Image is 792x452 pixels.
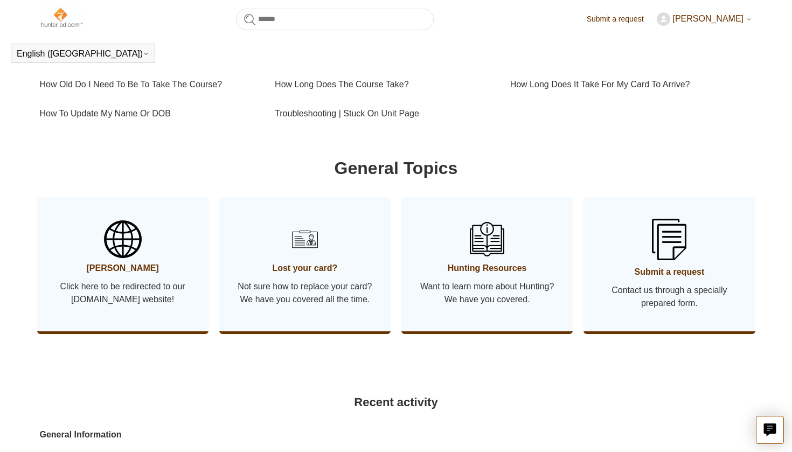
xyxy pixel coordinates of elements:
[40,428,539,441] a: General Information
[103,220,141,258] img: 01HZPCYSBW5AHTQ31RY2D2VRJS
[288,222,322,256] img: 01HZPCYSH6ZB6VTWVB6HCD0F6B
[510,70,746,99] a: How Long Does It Take For My Card To Arrive?
[470,222,504,256] img: 01HZPCYSN9AJKKHAEXNV8VQ106
[53,280,192,306] span: Click here to be redirected to our [DOMAIN_NAME] website!
[17,49,149,59] button: English ([GEOGRAPHIC_DATA])
[418,280,557,306] span: Want to learn more about Hunting? We have you covered.
[40,99,259,128] a: How To Update My Name Or DOB
[583,197,755,331] a: Submit a request Contact us through a specially prepared form.
[219,197,391,331] a: Lost your card? Not sure how to replace your card? We have you covered all the time.
[672,14,744,23] span: [PERSON_NAME]
[657,12,753,26] button: [PERSON_NAME]
[40,70,259,99] a: How Old Do I Need To Be To Take The Course?
[236,9,434,30] input: Search
[275,99,494,128] a: Troubleshooting | Stuck On Unit Page
[275,70,494,99] a: How Long Does The Course Take?
[40,393,753,411] h2: Recent activity
[37,197,209,331] a: [PERSON_NAME] Click here to be redirected to our [DOMAIN_NAME] website!
[652,219,686,260] img: 01HZPCYSSKB2GCFG1V3YA1JVB9
[235,262,374,275] span: Lost your card?
[53,262,192,275] span: [PERSON_NAME]
[418,262,557,275] span: Hunting Resources
[587,13,655,25] a: Submit a request
[40,155,753,181] h1: General Topics
[756,416,784,444] button: Live chat
[600,284,739,310] span: Contact us through a specially prepared form.
[235,280,374,306] span: Not sure how to replace your card? We have you covered all the time.
[40,6,84,28] img: Hunter-Ed Help Center home page
[600,266,739,279] span: Submit a request
[401,197,573,331] a: Hunting Resources Want to learn more about Hunting? We have you covered.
